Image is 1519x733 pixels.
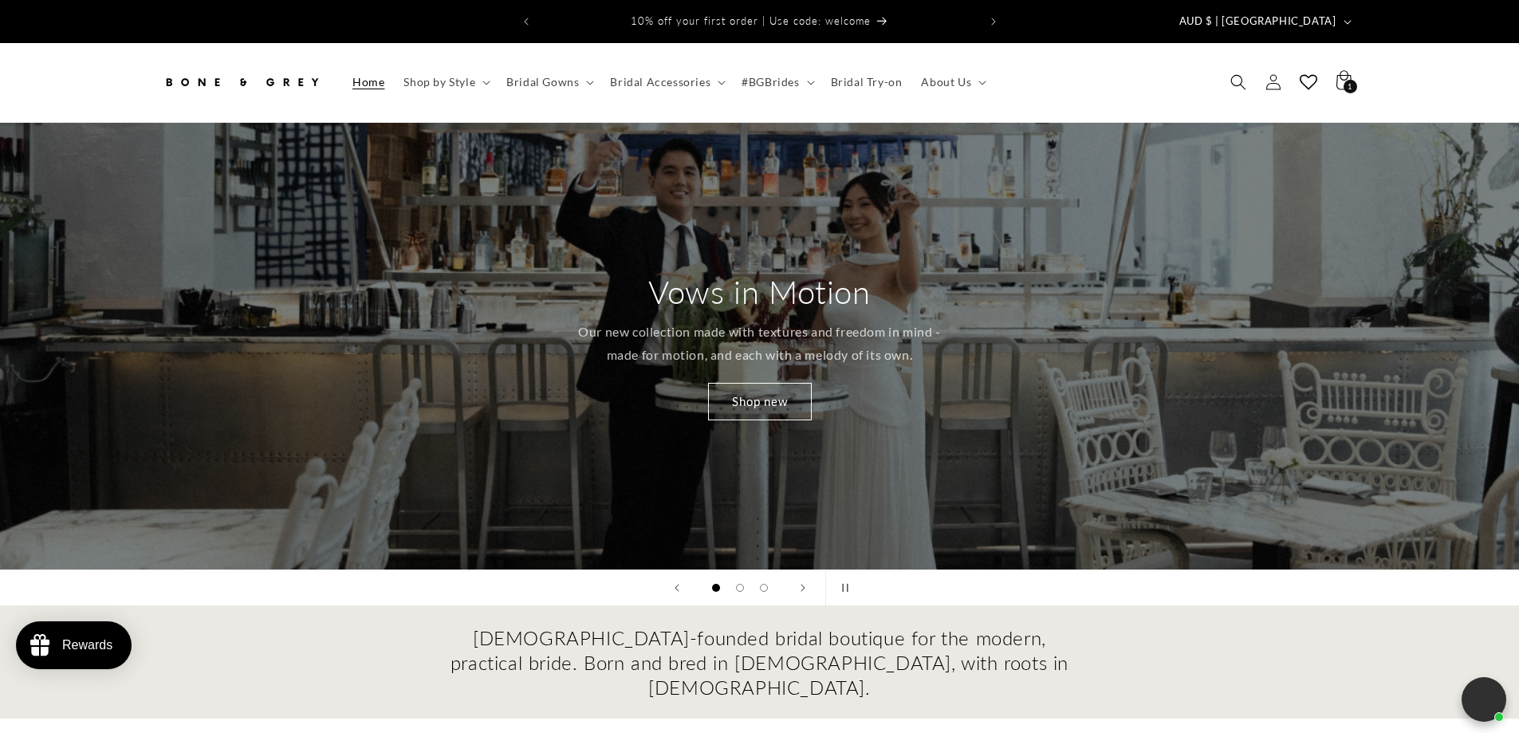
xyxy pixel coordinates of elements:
div: Rewards [62,638,112,652]
summary: Bridal Accessories [600,65,732,99]
h2: [DEMOGRAPHIC_DATA]-founded bridal boutique for the modern, practical bride. Born and bred in [DEM... [449,625,1071,700]
img: Bone and Grey Bridal [162,65,321,100]
summary: #BGBrides [732,65,820,99]
button: Load slide 1 of 3 [704,576,728,600]
span: #BGBrides [742,75,799,89]
span: 10% off your first order | Use code: welcome [631,14,871,27]
summary: Bridal Gowns [497,65,600,99]
button: Pause slideshow [825,570,860,605]
span: 1 [1348,80,1352,93]
button: Open chatbox [1462,677,1506,722]
span: Home [352,75,384,89]
button: Previous slide [659,570,695,605]
a: Shop new [708,383,812,420]
span: About Us [921,75,971,89]
a: Bone and Grey Bridal [155,59,327,106]
span: Shop by Style [403,75,475,89]
summary: Search [1221,65,1256,100]
button: Previous announcement [509,6,544,37]
summary: About Us [911,65,993,99]
span: AUD $ | [GEOGRAPHIC_DATA] [1179,14,1336,30]
a: Bridal Try-on [821,65,912,99]
button: Next slide [785,570,820,605]
a: Home [343,65,394,99]
button: Load slide 2 of 3 [728,576,752,600]
summary: Shop by Style [394,65,497,99]
p: Our new collection made with textures and freedom in mind - made for motion, and each with a melo... [570,321,949,367]
button: AUD $ | [GEOGRAPHIC_DATA] [1170,6,1358,37]
h2: Vows in Motion [648,271,870,313]
span: Bridal Accessories [610,75,710,89]
button: Next announcement [976,6,1011,37]
button: Load slide 3 of 3 [752,576,776,600]
span: Bridal Try-on [831,75,903,89]
span: Bridal Gowns [506,75,579,89]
